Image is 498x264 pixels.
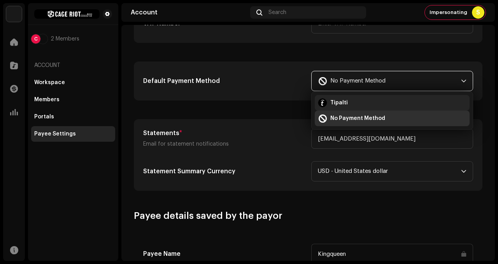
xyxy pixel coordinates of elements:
[430,9,467,16] span: Impersonating
[143,167,305,176] h5: Statement Summary Currency
[31,92,115,107] re-m-nav-item: Members
[34,79,65,86] div: Workspace
[31,34,40,44] div: C
[31,75,115,90] re-m-nav-item: Workspace
[31,126,115,142] re-m-nav-item: Payee Settings
[143,249,305,259] h5: Payee Name
[315,111,470,126] li: No Payment Method
[143,76,305,86] h5: Default Payment Method
[268,9,286,16] span: Search
[312,92,473,129] ul: Option List
[34,9,100,19] img: 32fd7141-360c-44c3-81c1-7b74791b89bc
[461,162,466,181] div: dropdown trigger
[315,95,470,111] li: Tipalti
[311,128,473,149] input: Enter email
[330,71,386,91] span: No Payment Method
[131,9,247,16] div: Account
[330,99,348,107] span: Tipalti
[38,34,47,44] img: cd2a052d-7e54-4e8e-9846-86526ee820f2
[34,114,54,120] div: Portals
[143,139,305,149] p: Email for statement notifications
[6,6,22,22] img: 3bdc119d-ef2f-4d41-acde-c0e9095fc35a
[318,162,461,181] span: USD - United States dollar
[31,109,115,125] re-m-nav-item: Portals
[34,97,60,103] div: Members
[134,209,482,222] h3: Payee details saved by the payor
[51,36,79,42] span: 2 Members
[318,71,461,91] span: No Payment Method
[330,114,385,122] span: No Payment Method
[461,71,466,91] div: dropdown trigger
[472,6,484,19] div: S
[31,56,115,75] re-a-nav-header: Account
[143,128,305,138] h5: Statements
[34,131,76,137] div: Payee Settings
